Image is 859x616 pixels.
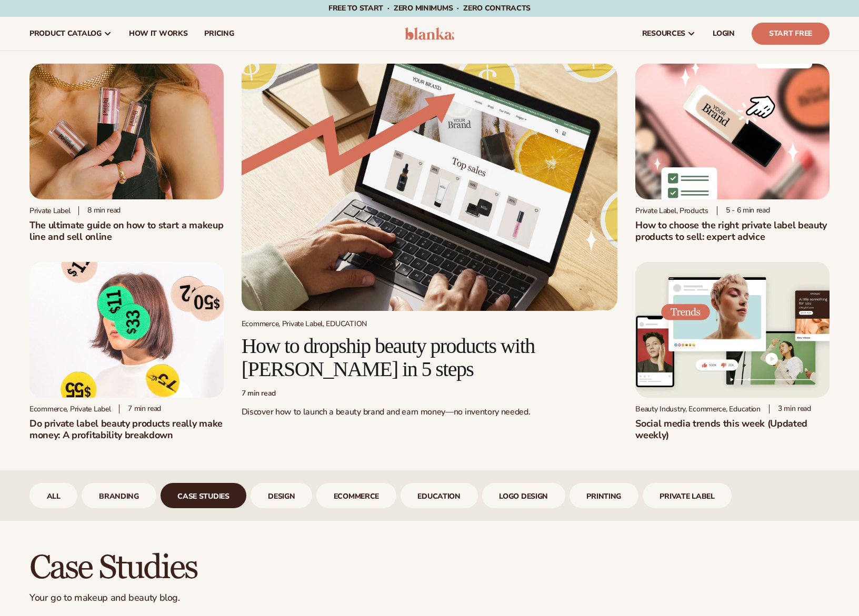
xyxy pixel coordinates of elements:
[717,206,770,215] div: 5 - 6 min read
[29,483,77,508] div: 1 / 9
[635,405,761,413] div: Beauty Industry, Ecommerce, Education
[242,335,617,381] h2: How to dropship beauty products with [PERSON_NAME] in 5 steps
[482,483,565,508] div: 7 / 9
[29,64,224,199] img: Person holding branded make up with a solid pink background
[642,29,685,38] span: resources
[570,483,638,508] a: printing
[242,319,617,328] div: Ecommerce, Private Label, EDUCATION
[482,483,565,508] a: logo design
[119,405,161,413] div: 7 min read
[129,29,188,38] span: How It Works
[29,592,830,604] p: Your go to makeup and beauty blog.
[635,262,830,441] a: Social media trends this week (Updated weekly) Beauty Industry, Ecommerce, Education 3 min readSo...
[635,64,830,199] img: Private Label Beauty Products Click
[29,262,224,441] a: Profitability of private label company Ecommerce, Private Label 7 min readDo private label beauty...
[242,64,617,311] img: Growing money with ecommerce
[643,483,732,508] a: Private Label
[29,483,77,508] a: All
[401,483,478,508] a: Education
[29,550,830,585] h2: case studies
[29,405,111,413] div: Ecommerce, Private Label
[643,483,732,508] div: 9 / 9
[635,219,830,243] h2: How to choose the right private label beauty products to sell: expert advice
[121,17,196,51] a: How It Works
[29,262,224,398] img: Profitability of private label company
[161,483,247,508] div: 3 / 9
[29,206,70,215] div: Private label
[242,389,617,398] div: 7 min read
[161,483,247,508] a: case studies
[29,418,224,441] h2: Do private label beauty products really make money: A profitability breakdown
[635,206,708,215] div: Private Label, Products
[635,64,830,243] a: Private Label Beauty Products Click Private Label, Products 5 - 6 min readHow to choose the right...
[635,418,830,441] h2: Social media trends this week (Updated weekly)
[82,483,156,508] a: branding
[251,483,312,508] a: design
[405,27,455,40] img: logo
[634,17,704,51] a: resources
[82,483,156,508] div: 2 / 9
[242,407,617,418] p: Discover how to launch a beauty brand and earn money—no inventory needed.
[401,483,478,508] div: 6 / 9
[713,29,735,38] span: LOGIN
[196,17,242,51] a: pricing
[242,64,617,426] a: Growing money with ecommerce Ecommerce, Private Label, EDUCATION How to dropship beauty products ...
[316,483,396,508] a: ecommerce
[316,483,396,508] div: 5 / 9
[769,405,811,413] div: 3 min read
[29,64,224,243] a: Person holding branded make up with a solid pink background Private label 8 min readThe ultimate ...
[752,23,830,45] a: Start Free
[204,29,234,38] span: pricing
[635,262,830,398] img: Social media trends this week (Updated weekly)
[78,206,121,215] div: 8 min read
[21,17,121,51] a: product catalog
[29,219,224,243] h1: The ultimate guide on how to start a makeup line and sell online
[570,483,638,508] div: 8 / 9
[704,17,743,51] a: LOGIN
[29,29,102,38] span: product catalog
[328,3,531,13] span: Free to start · ZERO minimums · ZERO contracts
[251,483,312,508] div: 4 / 9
